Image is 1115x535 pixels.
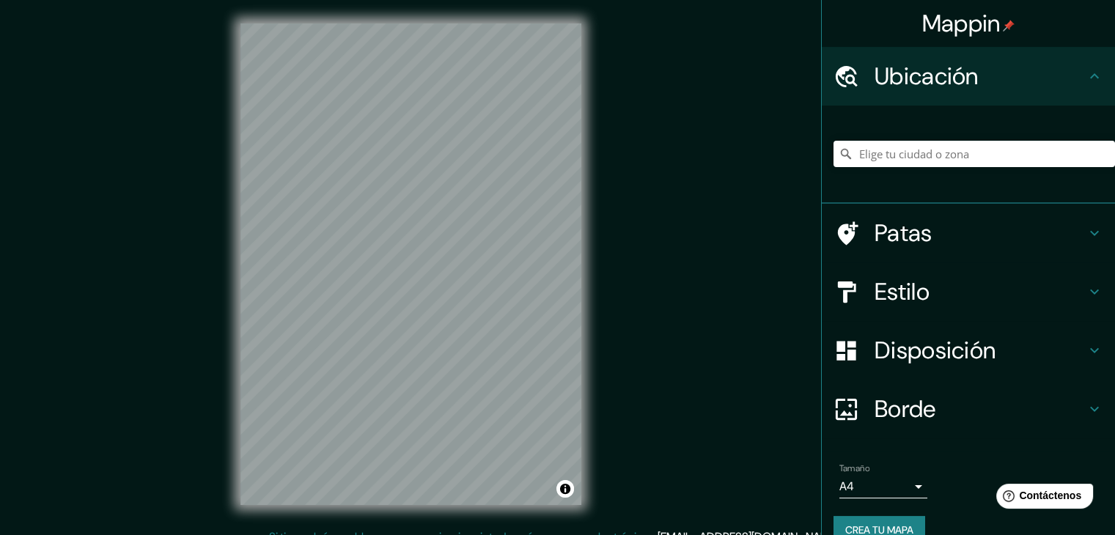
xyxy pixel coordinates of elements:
font: Estilo [875,276,930,307]
div: Disposición [822,321,1115,380]
div: Borde [822,380,1115,438]
div: Estilo [822,262,1115,321]
font: Patas [875,218,932,248]
font: Mappin [922,8,1001,39]
canvas: Mapa [240,23,581,505]
font: Tamaño [839,462,869,474]
font: Ubicación [875,61,979,92]
img: pin-icon.png [1003,20,1015,32]
div: Ubicación [822,47,1115,106]
iframe: Lanzador de widgets de ayuda [985,478,1099,519]
input: Elige tu ciudad o zona [834,141,1115,167]
font: Borde [875,394,936,424]
div: A4 [839,475,927,498]
button: Activar o desactivar atribución [556,480,574,498]
div: Patas [822,204,1115,262]
font: A4 [839,479,854,494]
font: Disposición [875,335,996,366]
